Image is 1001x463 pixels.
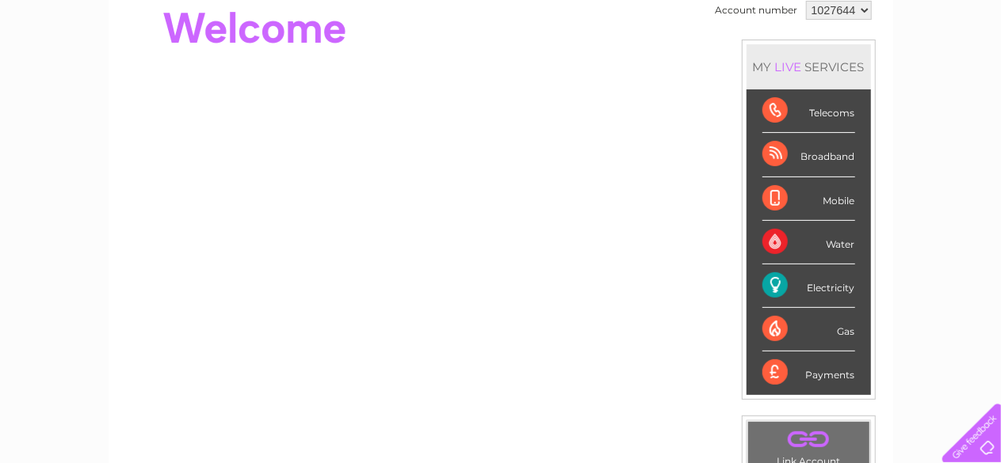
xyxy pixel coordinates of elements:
div: Telecoms [762,89,855,133]
a: Contact [896,67,934,79]
a: Blog [863,67,886,79]
div: Gas [762,308,855,351]
a: Water [722,67,752,79]
div: Mobile [762,177,855,221]
div: Payments [762,351,855,394]
img: logo.png [35,41,116,89]
a: Energy [762,67,797,79]
div: MY SERVICES [747,44,871,89]
a: 0333 014 3131 [702,8,812,28]
div: Water [762,221,855,264]
div: Clear Business is a trading name of Verastar Limited (registered in [GEOGRAPHIC_DATA] No. 3667643... [127,9,876,77]
div: LIVE [772,59,805,74]
a: Log out [949,67,986,79]
a: Telecoms [806,67,854,79]
div: Broadband [762,133,855,176]
div: Electricity [762,264,855,308]
a: . [752,426,865,454]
